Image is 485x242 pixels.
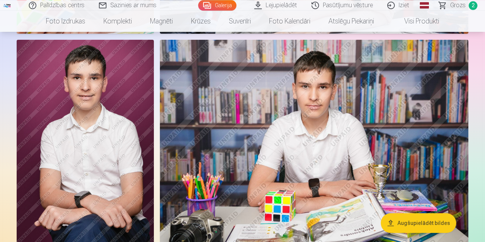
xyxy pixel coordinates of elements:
span: Grozs [450,1,466,10]
a: Foto izdrukas [37,11,94,32]
a: Magnēti [141,11,182,32]
a: Suvenīri [220,11,260,32]
span: 2 [469,1,477,10]
button: Augšupielādēt bildes [381,213,456,233]
a: Atslēgu piekariņi [319,11,383,32]
img: /fa1 [3,3,11,8]
a: Visi produkti [383,11,448,32]
a: Foto kalendāri [260,11,319,32]
a: Krūzes [182,11,220,32]
a: Komplekti [94,11,141,32]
